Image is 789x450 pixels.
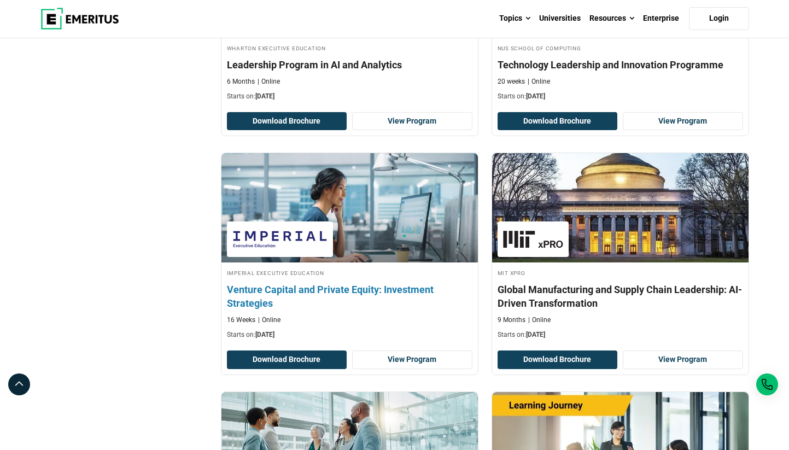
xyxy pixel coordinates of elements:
a: View Program [352,112,472,131]
span: [DATE] [526,92,545,100]
img: Global Manufacturing and Supply Chain Leadership: AI-Driven Transformation | Online Leadership Co... [492,153,749,262]
a: View Program [623,112,743,131]
p: Online [528,77,550,86]
img: Venture Capital and Private Equity: Investment Strategies | Online Finance Course [208,148,490,268]
span: [DATE] [526,331,545,338]
button: Download Brochure [498,112,618,131]
button: Download Brochure [498,350,618,369]
p: 16 Weeks [227,315,255,325]
h4: Leadership Program in AI and Analytics [227,58,472,72]
h4: NUS School of Computing [498,43,743,52]
span: [DATE] [255,331,274,338]
img: Imperial Executive Education [232,227,328,252]
img: MIT xPRO [503,227,563,252]
h4: Imperial Executive Education [227,268,472,277]
p: 6 Months [227,77,255,86]
h4: Global Manufacturing and Supply Chain Leadership: AI-Driven Transformation [498,283,743,310]
p: Online [528,315,551,325]
h4: Wharton Executive Education [227,43,472,52]
a: Finance Course by Imperial Executive Education - November 13, 2025 Imperial Executive Education I... [221,153,478,345]
p: Starts on: [498,92,743,101]
p: Online [258,77,280,86]
a: View Program [623,350,743,369]
p: Starts on: [227,330,472,340]
span: [DATE] [255,92,274,100]
p: Starts on: [227,92,472,101]
h4: Venture Capital and Private Equity: Investment Strategies [227,283,472,310]
button: Download Brochure [227,112,347,131]
p: 20 weeks [498,77,525,86]
p: Online [258,315,280,325]
a: View Program [352,350,472,369]
h4: Technology Leadership and Innovation Programme [498,58,743,72]
a: Leadership Course by MIT xPRO - December 11, 2025 MIT xPRO MIT xPRO Global Manufacturing and Supp... [492,153,749,345]
a: Login [689,7,749,30]
button: Download Brochure [227,350,347,369]
p: Starts on: [498,330,743,340]
h4: MIT xPRO [498,268,743,277]
p: 9 Months [498,315,525,325]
